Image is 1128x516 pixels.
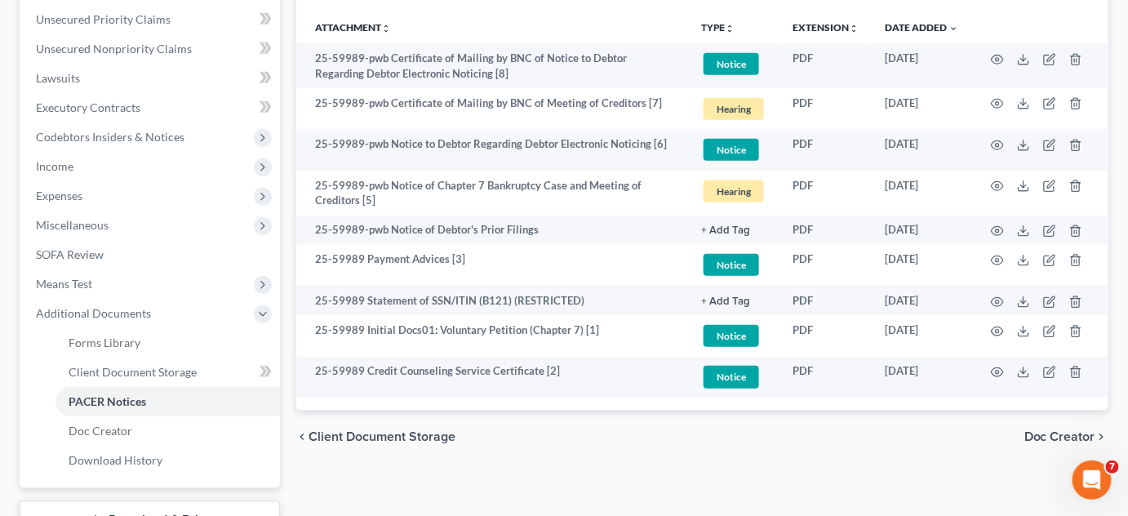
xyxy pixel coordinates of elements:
td: 25-59989 Statement of SSN/ITIN (B121) (RESTRICTED) [296,286,689,315]
span: Notice [704,53,759,75]
td: [DATE] [872,357,971,398]
span: Forms Library [69,336,140,349]
a: Lawsuits [23,64,280,93]
i: unfold_more [382,24,392,33]
td: [DATE] [872,245,971,287]
a: Notice [701,322,766,349]
i: unfold_more [849,24,859,33]
a: Unsecured Nonpriority Claims [23,34,280,64]
a: Forms Library [56,328,280,358]
td: 25-59989-pwb Certificate of Mailing by BNC of Meeting of Creditors [7] [296,88,689,130]
td: PDF [779,43,872,88]
i: chevron_left [296,430,309,443]
td: [DATE] [872,315,971,357]
span: Codebtors Insiders & Notices [36,130,184,144]
td: 25-59989-pwb Notice of Chapter 7 Bankruptcy Case and Meeting of Creditors [5] [296,171,689,216]
a: Attachmentunfold_more [316,21,392,33]
td: [DATE] [872,129,971,171]
span: Unsecured Nonpriority Claims [36,42,192,56]
span: Notice [704,366,759,388]
button: chevron_left Client Document Storage [296,430,456,443]
i: unfold_more [725,24,735,33]
button: TYPEunfold_more [701,23,735,33]
iframe: Intercom live chat [1072,460,1112,500]
td: [DATE] [872,43,971,88]
span: PACER Notices [69,394,146,408]
a: Notice [701,51,766,78]
span: Miscellaneous [36,218,109,232]
td: PDF [779,286,872,315]
button: + Add Tag [701,296,750,307]
td: 25-59989 Initial Docs01: Voluntary Petition (Chapter 7) [1] [296,315,689,357]
td: [DATE] [872,216,971,245]
td: 25-59989-pwb Certificate of Mailing by BNC of Notice to Debtor Regarding Debtor Electronic Notici... [296,43,689,88]
span: Notice [704,139,759,161]
span: Expenses [36,189,82,202]
td: 25-59989-pwb Notice to Debtor Regarding Debtor Electronic Noticing [6] [296,129,689,171]
a: Notice [701,251,766,278]
td: 25-59989-pwb Notice of Debtor's Prior Filings [296,216,689,245]
button: Doc Creator chevron_right [1024,430,1108,443]
a: Executory Contracts [23,93,280,122]
td: [DATE] [872,286,971,315]
a: Client Document Storage [56,358,280,387]
span: Doc Creator [69,424,132,438]
a: Notice [701,136,766,163]
a: Doc Creator [56,416,280,446]
i: chevron_right [1095,430,1108,443]
td: PDF [779,245,872,287]
span: Hearing [704,180,764,202]
a: Notice [701,363,766,390]
span: Download History [69,453,162,467]
span: Means Test [36,277,92,291]
a: + Add Tag [701,222,766,238]
a: Hearing [701,178,766,205]
a: + Add Tag [701,293,766,309]
a: Extensionunfold_more [793,21,859,33]
td: [DATE] [872,88,971,130]
td: 25-59989 Payment Advices [3] [296,245,689,287]
span: Client Document Storage [69,365,197,379]
a: Unsecured Priority Claims [23,5,280,34]
span: Client Document Storage [309,430,456,443]
span: Unsecured Priority Claims [36,12,171,26]
span: Additional Documents [36,306,151,320]
a: Hearing [701,96,766,122]
a: Date Added expand_more [885,21,958,33]
td: PDF [779,357,872,398]
a: SOFA Review [23,240,280,269]
a: PACER Notices [56,387,280,416]
span: 7 [1106,460,1119,474]
td: PDF [779,315,872,357]
td: PDF [779,129,872,171]
span: Executory Contracts [36,100,140,114]
span: Doc Creator [1024,430,1095,443]
td: PDF [779,88,872,130]
span: SOFA Review [36,247,104,261]
i: expand_more [948,24,958,33]
td: [DATE] [872,171,971,216]
span: Income [36,159,73,173]
button: + Add Tag [701,225,750,236]
td: PDF [779,216,872,245]
td: PDF [779,171,872,216]
span: Notice [704,254,759,276]
span: Lawsuits [36,71,80,85]
td: 25-59989 Credit Counseling Service Certificate [2] [296,357,689,398]
a: Download History [56,446,280,475]
span: Hearing [704,98,764,120]
span: Notice [704,325,759,347]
